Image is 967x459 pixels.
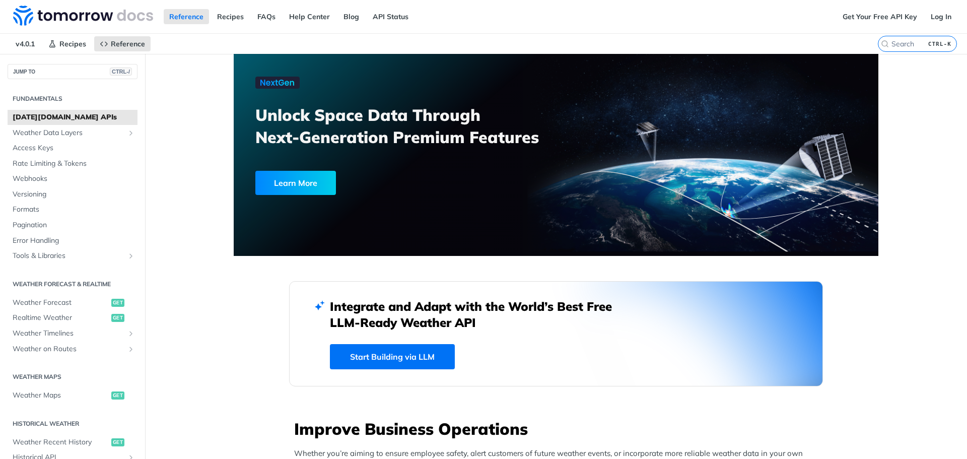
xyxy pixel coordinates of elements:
span: Weather Recent History [13,437,109,447]
span: get [111,314,124,322]
a: [DATE][DOMAIN_NAME] APIs [8,110,137,125]
a: Weather on RoutesShow subpages for Weather on Routes [8,342,137,357]
span: get [111,299,124,307]
span: Rate Limiting & Tokens [13,159,135,169]
a: Reference [164,9,209,24]
span: Error Handling [13,236,135,246]
h2: Weather Maps [8,372,137,381]
a: API Status [367,9,414,24]
button: Show subpages for Weather Timelines [127,330,135,338]
h2: Historical Weather [8,419,137,428]
a: Weather Data LayersShow subpages for Weather Data Layers [8,125,137,141]
a: Weather Forecastget [8,295,137,310]
a: Get Your Free API Key [837,9,923,24]
span: Webhooks [13,174,135,184]
h2: Weather Forecast & realtime [8,280,137,289]
a: Learn More [255,171,505,195]
a: Realtime Weatherget [8,310,137,325]
span: Weather Maps [13,390,109,401]
span: Weather Data Layers [13,128,124,138]
img: Tomorrow.io Weather API Docs [13,6,153,26]
span: Reference [111,39,145,48]
span: CTRL-/ [110,68,132,76]
a: Versioning [8,187,137,202]
span: Tools & Libraries [13,251,124,261]
span: get [111,438,124,446]
button: JUMP TOCTRL-/ [8,64,137,79]
span: v4.0.1 [10,36,40,51]
a: Access Keys [8,141,137,156]
span: Access Keys [13,143,135,153]
a: Pagination [8,218,137,233]
span: Versioning [13,189,135,200]
span: Weather on Routes [13,344,124,354]
span: Weather Timelines [13,329,124,339]
a: Recipes [43,36,92,51]
a: Start Building via LLM [330,344,455,369]
span: Pagination [13,220,135,230]
a: Weather Mapsget [8,388,137,403]
a: Help Center [284,9,335,24]
kbd: CTRL-K [926,39,954,49]
a: Blog [338,9,365,24]
svg: Search [881,40,889,48]
span: get [111,391,124,400]
a: Webhooks [8,171,137,186]
button: Show subpages for Weather Data Layers [127,129,135,137]
a: Recipes [212,9,249,24]
a: Log In [925,9,957,24]
h2: Integrate and Adapt with the World’s Best Free LLM-Ready Weather API [330,298,627,331]
a: Weather Recent Historyget [8,435,137,450]
span: Realtime Weather [13,313,109,323]
h2: Fundamentals [8,94,137,103]
span: [DATE][DOMAIN_NAME] APIs [13,112,135,122]
div: Learn More [255,171,336,195]
a: FAQs [252,9,281,24]
a: Error Handling [8,233,137,248]
a: Formats [8,202,137,217]
span: Recipes [59,39,86,48]
a: Tools & LibrariesShow subpages for Tools & Libraries [8,248,137,264]
img: NextGen [255,77,300,89]
h3: Unlock Space Data Through Next-Generation Premium Features [255,104,567,148]
button: Show subpages for Tools & Libraries [127,252,135,260]
a: Weather TimelinesShow subpages for Weather Timelines [8,326,137,341]
button: Show subpages for Weather on Routes [127,345,135,353]
span: Weather Forecast [13,298,109,308]
a: Rate Limiting & Tokens [8,156,137,171]
span: Formats [13,205,135,215]
h3: Improve Business Operations [294,418,823,440]
a: Reference [94,36,151,51]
